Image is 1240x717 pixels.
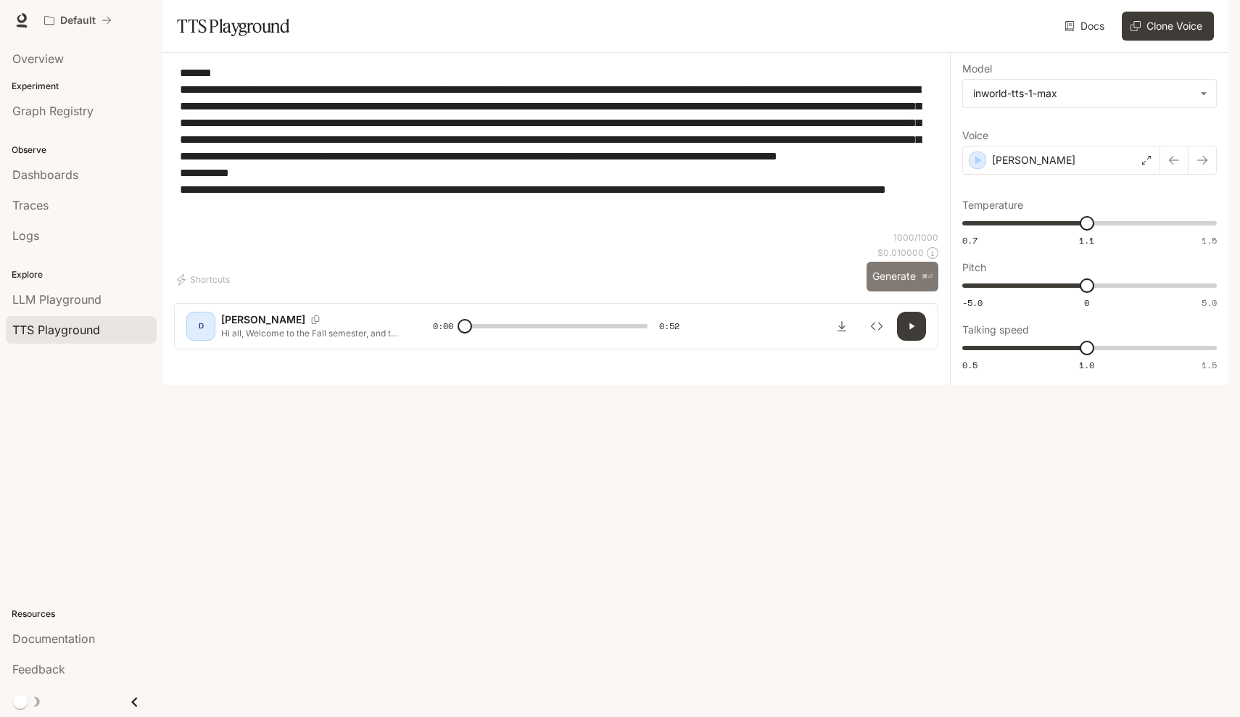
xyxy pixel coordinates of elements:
button: Clone Voice [1122,12,1214,41]
p: Talking speed [962,325,1029,335]
a: Docs [1062,12,1110,41]
p: Model [962,64,992,74]
span: 0.7 [962,234,977,246]
p: ⌘⏎ [922,273,933,281]
span: 1.5 [1202,359,1217,371]
p: [PERSON_NAME] [221,312,305,327]
span: 0:00 [433,319,453,333]
button: All workspaces [38,6,118,35]
span: -5.0 [962,297,983,309]
button: Download audio [827,312,856,341]
span: 0.5 [962,359,977,371]
p: Pitch [962,262,986,273]
button: Shortcuts [174,268,236,291]
h1: TTS Playground [177,12,289,41]
p: Voice [962,130,988,141]
p: [PERSON_NAME] [992,153,1075,167]
p: Default [60,14,96,27]
span: 0:52 [659,319,679,333]
span: 5.0 [1202,297,1217,309]
div: inworld-tts-1-max [963,80,1216,107]
div: inworld-tts-1-max [973,86,1193,101]
p: Temperature [962,200,1023,210]
button: Generate⌘⏎ [867,262,938,291]
span: 1.0 [1079,359,1094,371]
span: 0 [1084,297,1089,309]
span: 1.1 [1079,234,1094,246]
button: Copy Voice ID [305,315,326,324]
span: 1.5 [1202,234,1217,246]
div: D [189,315,212,338]
button: Inspect [862,312,891,341]
p: Hi all, Welcome to the Fall semester, and to our Expository Writing course! I am very excited abo... [221,327,398,339]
